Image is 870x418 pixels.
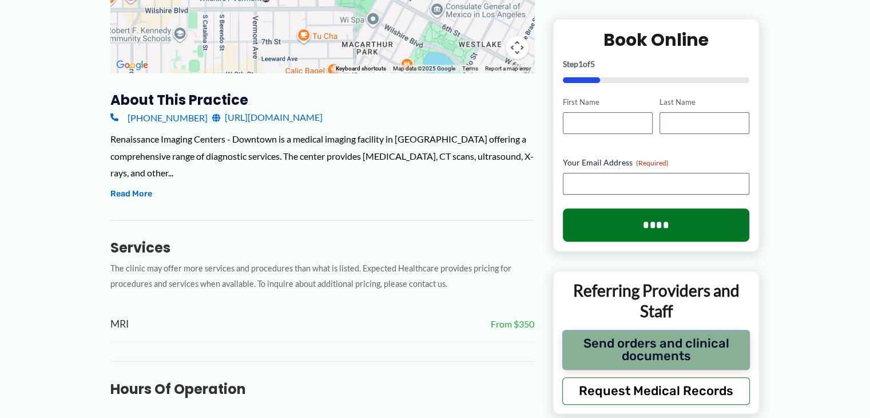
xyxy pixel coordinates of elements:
[393,65,455,72] span: Map data ©2025 Google
[562,280,750,322] p: Referring Providers and Staff
[110,261,534,292] p: The clinic may offer more services and procedures than what is listed. Expected Healthcare provid...
[506,36,529,59] button: Map camera controls
[113,58,151,73] img: Google
[110,187,152,201] button: Read More
[110,131,534,182] div: Renaissance Imaging Centers - Downtown is a medical imaging facility in [GEOGRAPHIC_DATA] offerin...
[491,316,534,333] span: From $350
[113,58,151,73] a: Open this area in Google Maps (opens a new window)
[563,97,653,108] label: First Name
[110,239,534,257] h3: Services
[110,380,534,398] h3: Hours of Operation
[563,29,750,51] h2: Book Online
[110,109,208,126] a: [PHONE_NUMBER]
[578,59,583,69] span: 1
[462,65,478,72] a: Terms (opens in new tab)
[563,157,750,168] label: Your Email Address
[660,97,749,108] label: Last Name
[336,65,386,73] button: Keyboard shortcuts
[562,329,750,369] button: Send orders and clinical documents
[562,377,750,404] button: Request Medical Records
[485,65,531,72] a: Report a map error
[590,59,595,69] span: 5
[212,109,323,126] a: [URL][DOMAIN_NAME]
[110,91,534,109] h3: About this practice
[636,159,669,167] span: (Required)
[110,315,129,334] span: MRI
[563,60,750,68] p: Step of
